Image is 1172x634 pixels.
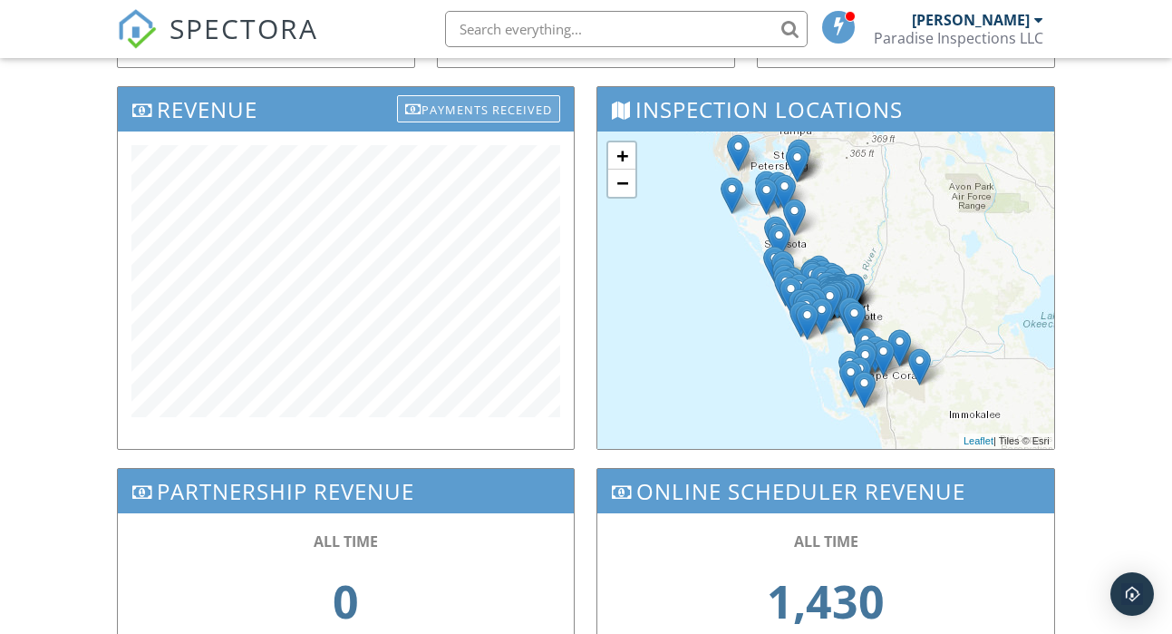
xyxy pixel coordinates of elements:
div: Paradise Inspections LLC [874,29,1043,47]
a: Zoom out [608,170,635,197]
a: Leaflet [964,435,993,446]
div: | Tiles © Esri [959,434,1054,449]
div: ALL TIME [154,532,538,551]
a: Zoom in [608,142,635,170]
div: Payments Received [397,95,560,122]
h3: Inspection Locations [597,87,1053,132]
div: [PERSON_NAME] [912,11,1030,29]
h3: Revenue [118,87,574,132]
img: The Best Home Inspection Software - Spectora [117,9,157,49]
h3: Online Scheduler Revenue [597,469,1053,513]
div: ALL TIME [634,532,1017,551]
a: SPECTORA [117,24,318,63]
h3: Partnership Revenue [118,469,574,513]
div: Open Intercom Messenger [1110,572,1154,616]
input: Search everything... [445,11,808,47]
a: Payments Received [397,92,560,122]
span: SPECTORA [170,9,318,47]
